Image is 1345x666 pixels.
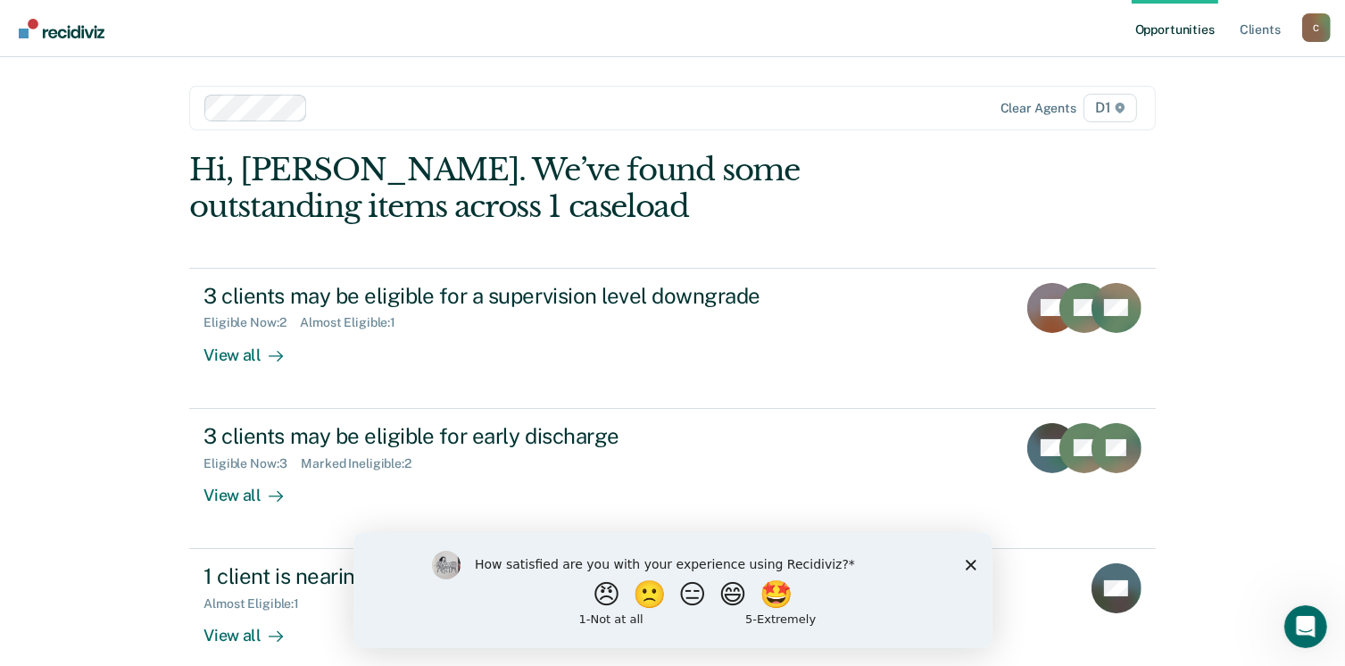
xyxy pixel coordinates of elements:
[203,283,830,309] div: 3 clients may be eligible for a supervision level downgrade
[19,19,104,38] img: Recidiviz
[1302,13,1331,42] button: Profile dropdown button
[1284,605,1327,648] iframe: Intercom live chat
[1083,94,1137,122] span: D1
[203,423,830,449] div: 3 clients may be eligible for early discharge
[353,533,992,648] iframe: Survey by Kim from Recidiviz
[189,409,1155,549] a: 3 clients may be eligible for early dischargeEligible Now:3Marked Ineligible:2View all
[203,470,303,505] div: View all
[203,315,300,330] div: Eligible Now : 2
[203,612,303,646] div: View all
[203,456,301,471] div: Eligible Now : 3
[203,330,303,365] div: View all
[301,456,425,471] div: Marked Ineligible : 2
[300,315,410,330] div: Almost Eligible : 1
[189,268,1155,409] a: 3 clients may be eligible for a supervision level downgradeEligible Now:2Almost Eligible:1View all
[203,596,313,612] div: Almost Eligible : 1
[1000,101,1076,116] div: Clear agents
[1302,13,1331,42] div: C
[189,152,962,225] div: Hi, [PERSON_NAME]. We’ve found some outstanding items across 1 caseload
[203,563,830,589] div: 1 client is nearing or past their full-term release date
